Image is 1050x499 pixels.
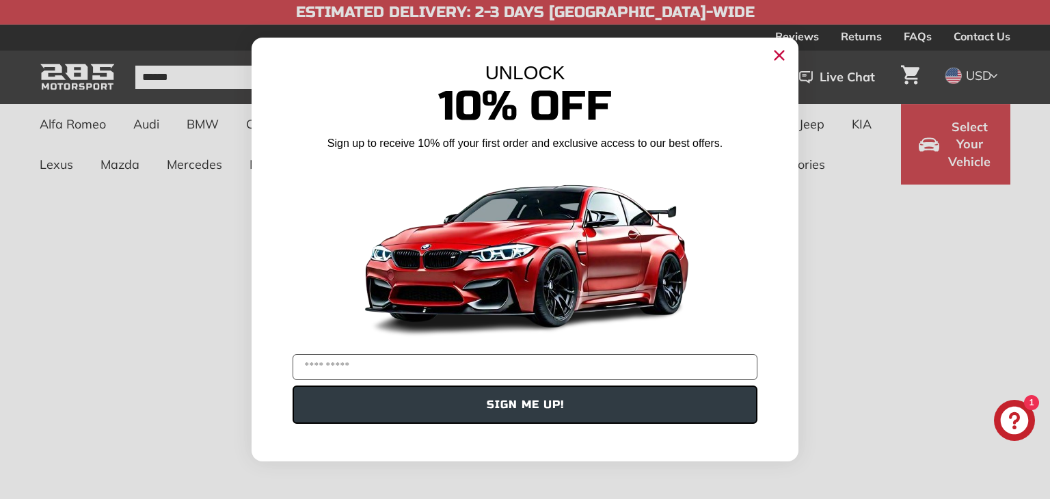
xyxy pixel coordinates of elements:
[438,81,612,131] span: 10% Off
[293,354,757,380] input: YOUR EMAIL
[485,62,565,83] span: UNLOCK
[293,386,757,424] button: SIGN ME UP!
[354,157,696,349] img: Banner showing BMW 4 Series Body kit
[327,137,723,149] span: Sign up to receive 10% off your first order and exclusive access to our best offers.
[768,44,790,66] button: Close dialog
[990,400,1039,444] inbox-online-store-chat: Shopify online store chat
